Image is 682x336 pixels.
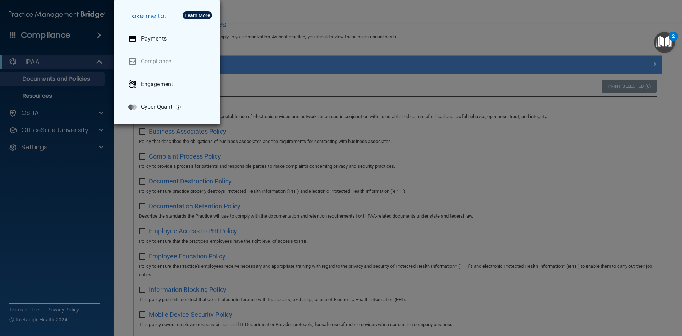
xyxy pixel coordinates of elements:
a: Payments [123,29,214,49]
h5: Take me to: [123,6,214,26]
button: Open Resource Center, 2 new notifications [654,32,675,53]
a: Engagement [123,74,214,94]
div: 2 [672,36,675,46]
a: Compliance [123,52,214,71]
p: Payments [141,35,167,42]
div: Learn More [185,13,210,18]
p: Cyber Quant [141,103,172,111]
a: Cyber Quant [123,97,214,117]
button: Learn More [183,11,212,19]
p: Engagement [141,81,173,88]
